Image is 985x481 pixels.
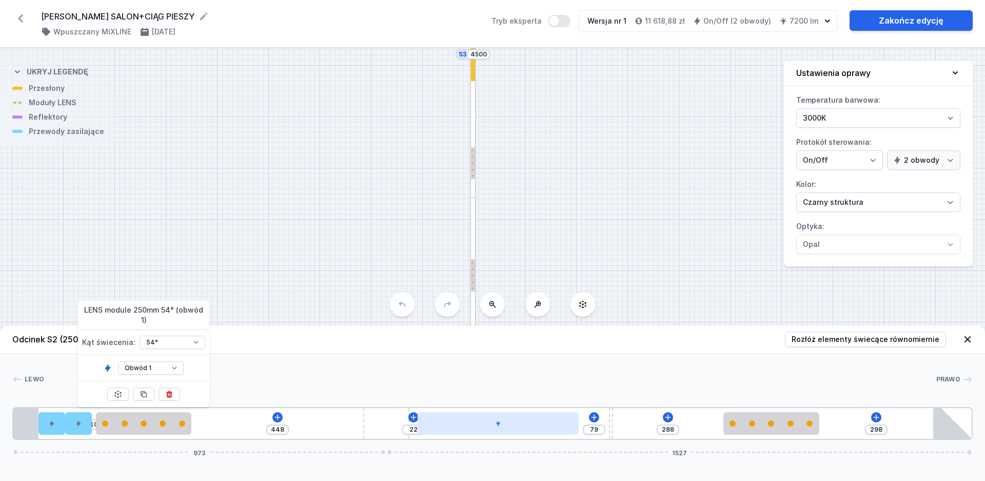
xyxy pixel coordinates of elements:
[65,412,92,435] div: Hole for power supply cable
[78,301,209,330] span: LENS module 250mm 54° (obwód 1)
[107,388,129,401] button: Wyśrodkuj
[82,334,135,351] span: Kąt świecenia :
[784,61,973,86] button: Ustawienia oprawy
[269,426,286,434] input: Wymiar [mm]
[703,16,771,26] h4: On/Off (2 obwody)
[796,193,960,212] select: Kolor:
[41,10,479,23] form: [PERSON_NAME] SALON+CIĄG PIESZY
[723,412,819,435] div: LENS module 250mm 54°
[589,412,599,422] button: Dodaj element
[868,426,884,434] input: Wymiar [mm]
[12,333,104,345] h4: Odcinek S2
[668,449,691,455] span: 1527
[38,412,65,435] div: Hole for power supply cable
[12,59,88,83] button: Ukryj legendę
[850,10,973,31] a: Zakończ edycję
[199,11,209,22] button: Edytuj nazwę projektu
[27,67,88,77] h4: Ukryj legendę
[405,426,422,434] input: Wymiar [mm]
[871,412,881,422] button: Dodaj element
[785,332,946,347] button: Rozłóż elementy świecące równomiernie
[796,176,960,212] label: Kolor:
[140,336,205,349] select: Kąt świecenia:
[887,150,960,170] select: Protokół sterowania:
[587,16,626,26] div: Wersja nr 1
[796,235,960,254] select: Optyka:
[796,67,871,79] h4: Ustawienia oprawy
[53,27,131,37] h4: Wpuszczany MIXLINE
[792,334,939,344] span: Rozłóż elementy świecące równomiernie
[60,334,104,344] span: (2500 mm)
[796,108,960,128] select: Temperatura barwowa:
[189,449,209,455] span: 973
[790,16,818,26] h4: 7200 lm
[152,27,175,37] h4: [DATE]
[96,412,192,435] div: LENS module 250mm 54°
[118,361,184,375] select: Obwód
[579,10,837,32] button: Wersja nr 111 618,88 złOn/Off (2 obwody)7200 lm
[936,375,961,383] span: Prawo
[663,412,673,422] button: Dodaj element
[86,420,102,429] input: Wymiar [mm]
[586,426,602,434] input: Wymiar [mm]
[159,388,180,401] button: Usuń element
[470,50,487,59] input: Wymiar [mm]
[408,412,419,422] button: Dodaj element
[133,388,154,401] button: Duplikuj
[491,15,570,27] label: Tryb eksperta
[272,412,283,422] button: Dodaj element
[796,150,883,170] select: Protokół sterowania:
[645,16,685,26] h4: 11 618,88 zł
[796,92,960,128] label: Temperatura barwowa:
[25,375,44,383] span: Lewo
[418,412,579,435] div: LED opal module 420mm
[796,134,960,170] label: Protokół sterowania:
[796,218,960,254] label: Optyka:
[548,15,570,27] button: Tryb eksperta
[660,426,676,434] input: Wymiar [mm]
